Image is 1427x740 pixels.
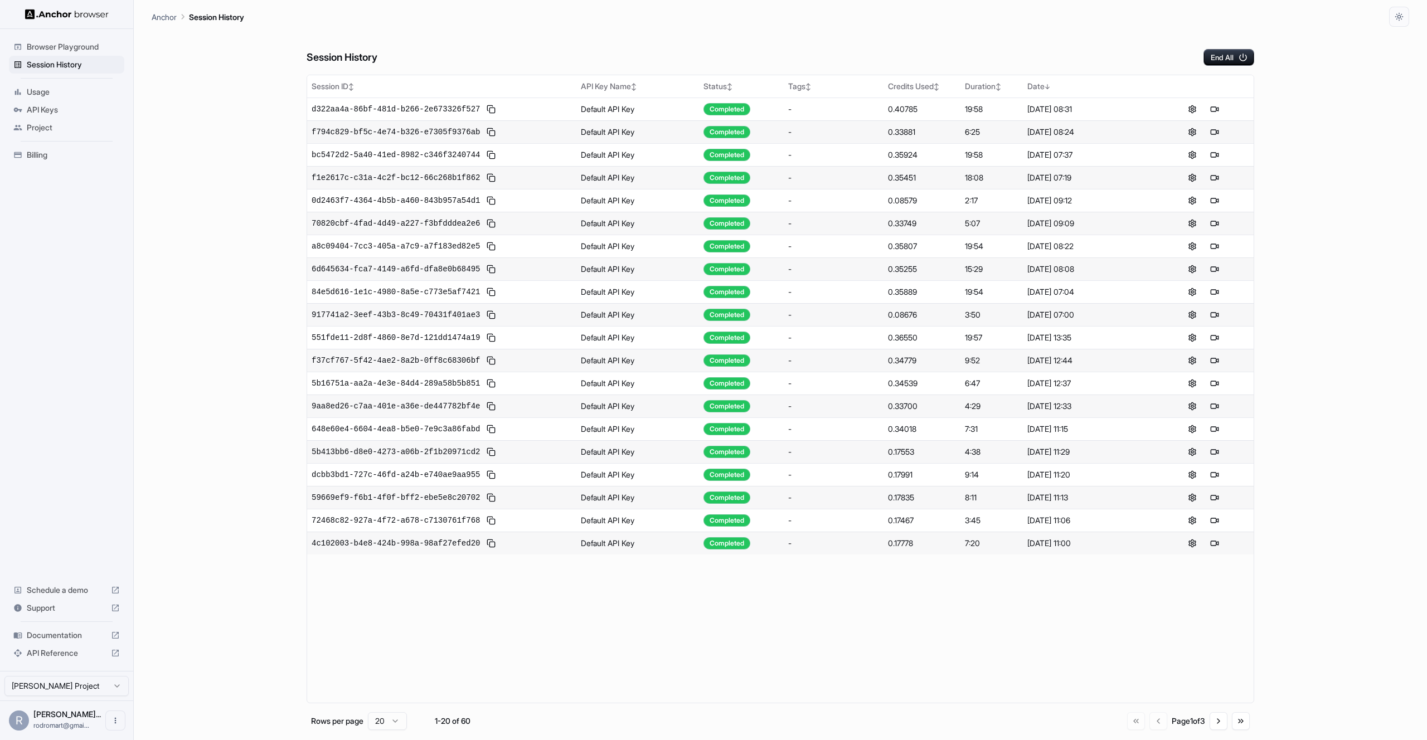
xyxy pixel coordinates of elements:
div: Completed [703,263,750,275]
td: Default API Key [576,440,700,463]
div: Schedule a demo [9,581,124,599]
h6: Session History [307,50,377,66]
div: Browser Playground [9,38,124,56]
div: [DATE] 13:35 [1027,332,1149,343]
div: 3:45 [965,515,1018,526]
div: API Reference [9,644,124,662]
div: 9:52 [965,355,1018,366]
span: a8c09404-7cc3-405a-a7c9-a7f183ed82e5 [312,241,480,252]
div: [DATE] 07:19 [1027,172,1149,183]
div: [DATE] 07:37 [1027,149,1149,160]
span: 70820cbf-4fad-4d49-a227-f3bfdddea2e6 [312,218,480,229]
span: API Keys [27,104,120,115]
span: 5b413bb6-d8e0-4273-a06b-2f1b20971cd2 [312,446,480,457]
div: Completed [703,491,750,504]
span: 5b16751a-aa2a-4e3e-84d4-289a58b5b851 [312,378,480,389]
span: ↕ [348,82,354,91]
td: Default API Key [576,372,700,395]
div: 19:58 [965,104,1018,115]
div: [DATE] 08:24 [1027,126,1149,138]
div: 6:47 [965,378,1018,389]
div: 0.34018 [888,423,956,435]
td: Default API Key [576,189,700,212]
div: - [788,241,879,252]
span: Browser Playground [27,41,120,52]
div: 18:08 [965,172,1018,183]
div: 0.34779 [888,355,956,366]
span: 551fde11-2d8f-4860-8e7d-121dd1474a19 [312,332,480,343]
div: API Key Name [581,81,695,92]
div: 4:38 [965,446,1018,457]
div: 0.08676 [888,309,956,320]
div: 19:54 [965,286,1018,298]
span: Rodrigo MArtínez [33,709,101,719]
div: 0.33749 [888,218,956,229]
span: 4c102003-b4e8-424b-998a-98af27efed20 [312,538,480,549]
span: f794c829-bf5c-4e74-b326-e7305f9376ab [312,126,480,138]
span: ↓ [1045,82,1050,91]
div: - [788,332,879,343]
span: Session History [27,59,120,70]
div: 0.35924 [888,149,956,160]
div: 0.35451 [888,172,956,183]
div: Completed [703,309,750,321]
span: bc5472d2-5a40-41ed-8982-c346f3240744 [312,149,480,160]
div: - [788,378,879,389]
div: Support [9,599,124,617]
div: 0.17467 [888,515,956,526]
td: Default API Key [576,235,700,257]
div: - [788,469,879,480]
div: [DATE] 11:06 [1027,515,1149,526]
span: f1e2617c-c31a-4c2f-bc12-66c268b1f862 [312,172,480,183]
div: Session History [9,56,124,74]
div: Completed [703,469,750,481]
div: [DATE] 09:12 [1027,195,1149,206]
div: 0.17991 [888,469,956,480]
div: [DATE] 11:13 [1027,492,1149,503]
div: 0.08579 [888,195,956,206]
span: 84e5d616-1e1c-4980-8a5e-c773e5af7421 [312,286,480,298]
div: Completed [703,332,750,344]
nav: breadcrumb [152,11,244,23]
div: [DATE] 08:31 [1027,104,1149,115]
div: [DATE] 11:29 [1027,446,1149,457]
span: dcbb3bd1-727c-46fd-a24b-e740ae9aa955 [312,469,480,480]
div: Completed [703,446,750,458]
div: Usage [9,83,124,101]
div: 7:31 [965,423,1018,435]
div: Credits Used [888,81,956,92]
div: 19:58 [965,149,1018,160]
div: 19:57 [965,332,1018,343]
span: 0d2463f7-4364-4b5b-a460-843b957a54d1 [312,195,480,206]
div: 0.17778 [888,538,956,549]
span: ↕ [631,82,637,91]
div: - [788,401,879,412]
span: rodromart@gmail.com [33,721,89,729]
span: Schedule a demo [27,585,106,596]
div: 0.34539 [888,378,956,389]
span: 9aa8ed26-c7aa-401e-a36e-de447782bf4e [312,401,480,412]
span: Project [27,122,120,133]
div: [DATE] 11:15 [1027,423,1149,435]
div: Completed [703,286,750,298]
div: 15:29 [965,264,1018,275]
div: Project [9,119,124,137]
span: 648e60e4-6604-4ea8-b5e0-7e9c3a86fabd [312,423,480,435]
span: 6d645634-fca7-4149-a6fd-dfa8e0b68495 [312,264,480,275]
span: Support [27,602,106,614]
span: f37cf767-5f42-4ae2-8a2b-0ff8c68306bf [312,355,480,366]
div: Completed [703,240,750,252]
td: Default API Key [576,280,700,303]
td: Default API Key [576,395,700,417]
div: Completed [703,194,750,207]
div: - [788,515,879,526]
div: - [788,423,879,435]
div: Completed [703,377,750,390]
div: 0.35889 [888,286,956,298]
span: 917741a2-3eef-43b3-8c49-70431f401ae3 [312,309,480,320]
div: Tags [788,81,879,92]
div: Completed [703,514,750,527]
img: Anchor Logo [25,9,109,20]
div: - [788,309,879,320]
div: - [788,492,879,503]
